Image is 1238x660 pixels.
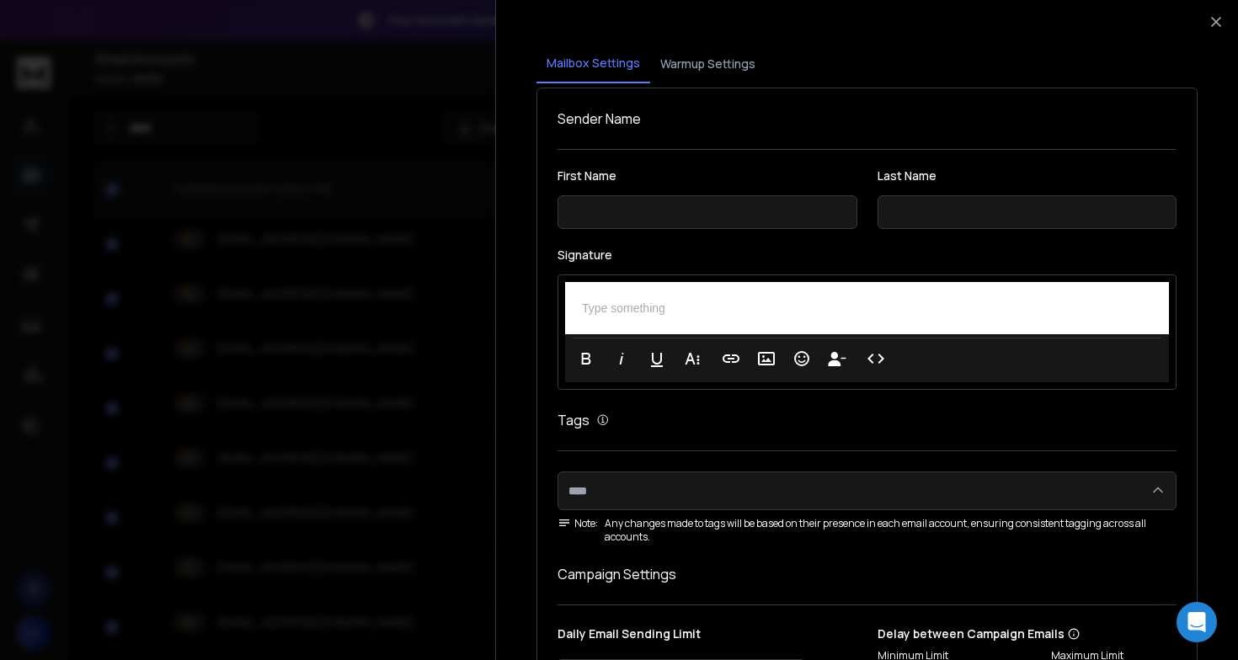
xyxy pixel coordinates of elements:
button: Warmup Settings [650,45,766,82]
label: Last Name [878,170,1177,182]
div: Any changes made to tags will be based on their presence in each email account, ensuring consiste... [558,517,1177,544]
button: Mailbox Settings [536,45,650,83]
button: Insert Image (⌘P) [750,342,782,375]
h1: Campaign Settings [558,564,1177,584]
div: Open Intercom Messenger [1177,602,1217,642]
button: More Text [676,342,708,375]
h1: Tags [558,410,590,430]
h1: Sender Name [558,109,1177,129]
button: Bold (⌘B) [570,342,602,375]
span: Note: [558,517,598,530]
button: Italic (⌘I) [606,342,638,375]
button: Emoticons [786,342,818,375]
button: Insert Link (⌘K) [715,342,747,375]
p: Delay between Campaign Emails [878,625,1218,642]
button: Code View [860,342,892,375]
p: Daily Email Sending Limit [558,625,857,649]
label: First Name [558,170,857,182]
label: Signature [558,249,1177,261]
button: Insert Unsubscribe Link [821,342,853,375]
button: Underline (⌘U) [641,342,673,375]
